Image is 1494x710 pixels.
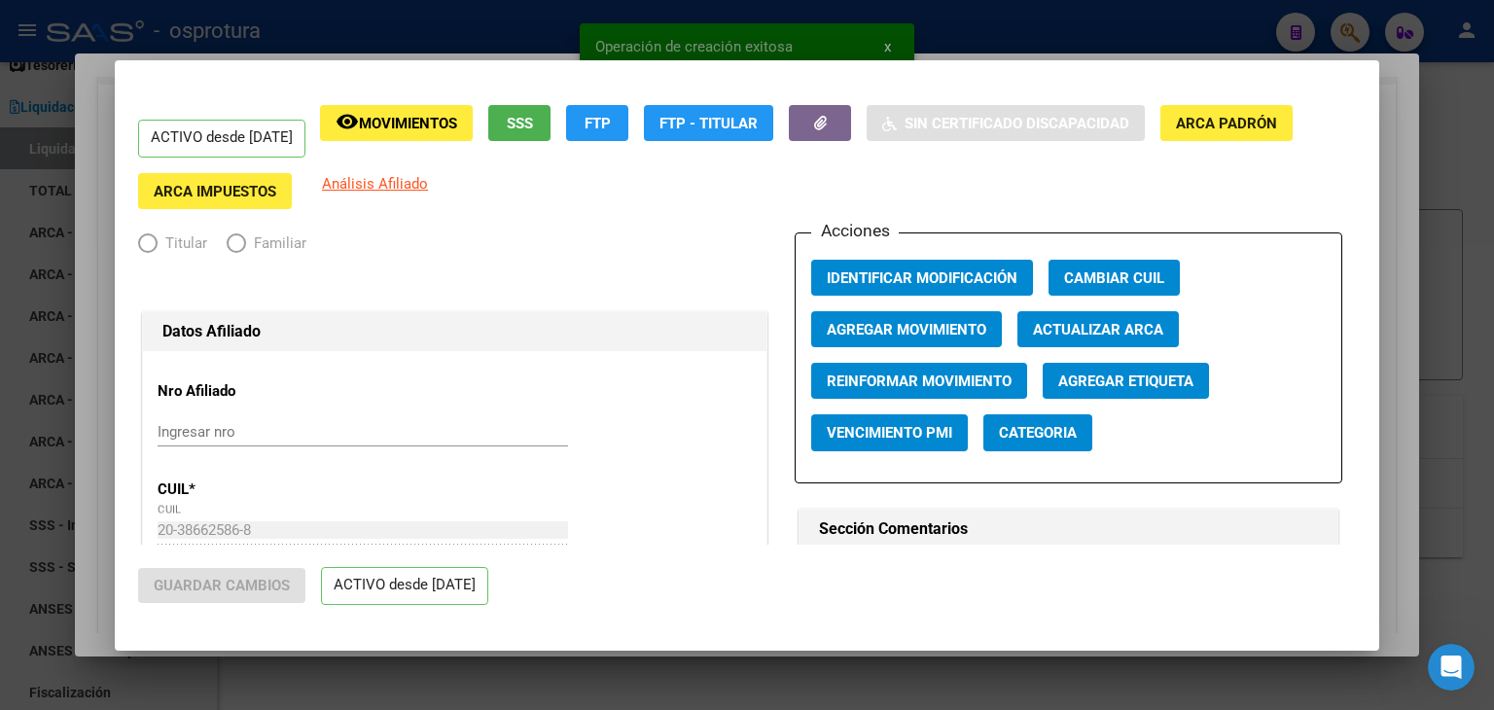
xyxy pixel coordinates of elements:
span: ARCA Impuestos [154,183,276,200]
p: CUIL [158,479,336,501]
div: New messages divider [16,121,373,122]
h1: Datos Afiliado [162,320,747,343]
p: ACTIVO desde [DATE] [138,120,305,158]
mat-radio-group: Elija una opción [138,238,326,256]
span: Identificar Modificación [827,269,1017,287]
li: Ingresar a Liquidación de convenios. [46,390,303,408]
button: Cambiar CUIL [1049,260,1180,296]
span: Familiar [246,232,306,255]
button: FTP - Titular [644,105,773,141]
div: Por el momento no hay liquidación por corte, por lo que deberá reprocesar el periodo y comparar l... [31,149,303,206]
div: Cerrar [341,12,376,47]
button: Inicio [304,12,341,49]
button: Categoria [983,414,1092,450]
span: SSS [507,115,533,132]
span: ARCA Padrón [1176,115,1277,132]
p: ACTIVO desde [DATE] [321,567,488,605]
button: FTP [566,105,628,141]
span: Cambiar CUIL [1064,269,1164,287]
button: Reinformar Movimiento [811,363,1027,399]
div: Soporte dice… [16,137,373,220]
button: Actualizar ARCA [1017,311,1179,347]
button: Agregar Etiqueta [1043,363,1209,399]
button: SSS [488,105,551,141]
span: Actualizar ARCA [1033,321,1163,338]
img: Profile image for Fin [55,15,87,46]
div: Soporte dice… [16,220,373,321]
div: Se esta desarrollando el módulo de liquidación por cortes de todas maneras y proximamente estará ... [31,231,303,307]
div: Se esta desarrollando el módulo de liquidación por cortes de todas maneras y proximamente estará ... [16,220,319,319]
span: Sin Certificado Discapacidad [905,115,1129,132]
span: FTP [585,115,611,132]
button: ARCA Impuestos [138,173,292,209]
h1: Fin [94,8,118,22]
li: [MEDICAL_DATA] deberá seleccionar el periodo a liquidar y hacer clic en Aceptar. [46,514,303,568]
span: Agregar Etiqueta [1058,373,1193,390]
span: Guardar Cambios [154,577,290,594]
span: FTP - Titular [659,115,758,132]
button: ARCA Padrón [1160,105,1293,141]
span: Agregar Movimiento [827,321,986,338]
textarea: Escribe un mensaje... [17,520,373,553]
mat-icon: remove_red_eye [336,110,359,133]
span: Movimientos [359,115,457,132]
button: Selector de gif [92,561,108,577]
span: Categoria [999,425,1077,443]
div: Por el momento no hay liquidación por corte, por lo que deberá reprocesar el periodo y comparar l... [16,137,319,218]
span: Reinformar Movimiento [827,373,1012,390]
div: Para liquidar/REPROCESAR un periodo en la plataforma deberá realizar los siguientes pasos:Ingresa... [16,321,319,579]
h1: Sección Comentarios [819,517,1318,541]
button: Vencimiento PMI [811,414,968,450]
button: Enviar un mensaje… [334,553,365,585]
p: Nro Afiliado [158,380,336,403]
button: Sin Certificado Discapacidad [867,105,1145,141]
li: En la nueva ventana deberá hacer clic en el botón verde que dice"Procesar/Reprocesar Periodo. [46,454,303,509]
div: Para liquidar/REPROCESAR un periodo en la plataforma deberá realizar los siguientes pasos: [31,333,303,390]
span: Titular [158,232,207,255]
button: Selector de emoji [61,561,77,577]
iframe: Intercom live chat [1428,644,1475,691]
button: go back [13,12,50,49]
li: Luego hacer clic en Total x Gerenciador. [46,413,303,449]
p: El equipo también puede ayudar [94,22,299,53]
h3: Acciones [811,218,899,243]
div: Soporte dice… [16,321,373,621]
button: Start recording [124,561,139,577]
button: Movimientos [320,105,473,141]
span: Análisis Afiliado [322,175,428,193]
span: Vencimiento PMI [827,425,952,443]
button: Identificar Modificación [811,260,1033,296]
button: Guardar Cambios [138,568,305,603]
button: Agregar Movimiento [811,311,1002,347]
button: Adjuntar un archivo [30,561,46,577]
